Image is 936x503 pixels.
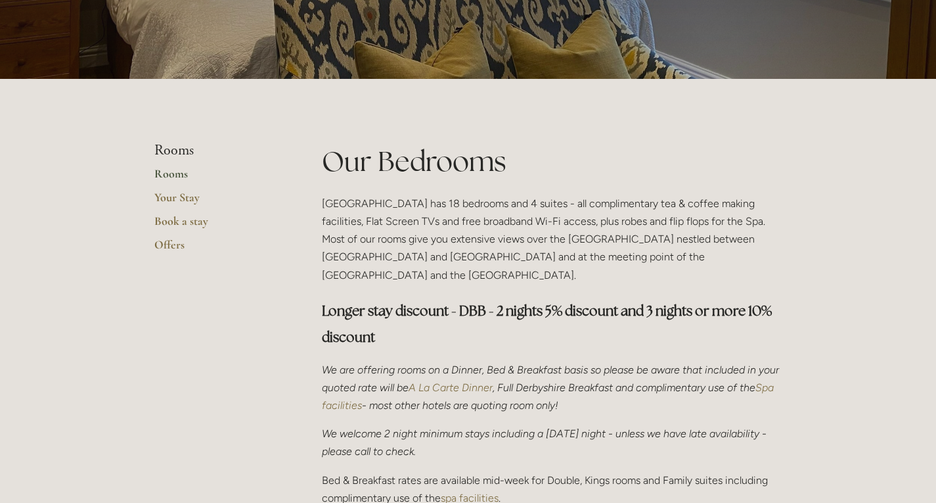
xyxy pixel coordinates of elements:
li: Rooms [154,142,280,159]
em: - most other hotels are quoting room only! [362,399,558,412]
a: Your Stay [154,190,280,214]
strong: Longer stay discount - DBB - 2 nights 5% discount and 3 nights or more 10% discount [322,302,774,346]
em: We are offering rooms on a Dinner, Bed & Breakfast basis so please be aware that included in your... [322,364,782,394]
em: , Full Derbyshire Breakfast and complimentary use of the [493,381,755,394]
h1: Our Bedrooms [322,142,782,181]
a: A La Carte Dinner [409,381,493,394]
a: Rooms [154,166,280,190]
a: Offers [154,237,280,261]
p: [GEOGRAPHIC_DATA] has 18 bedrooms and 4 suites - all complimentary tea & coffee making facilities... [322,195,782,284]
a: Book a stay [154,214,280,237]
em: We welcome 2 night minimum stays including a [DATE] night - unless we have late availability - pl... [322,427,769,458]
